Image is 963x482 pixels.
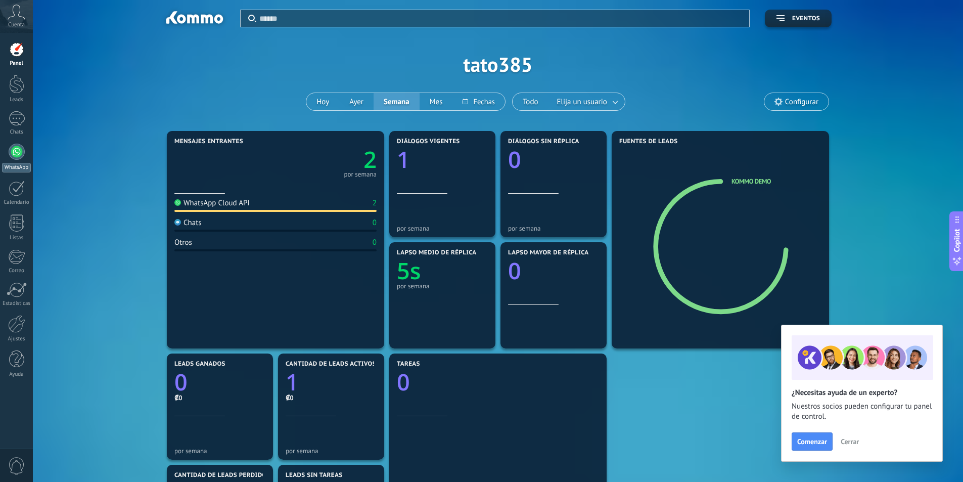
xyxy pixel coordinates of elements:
span: Diálogos sin réplica [508,138,579,145]
div: ₡0 [286,393,377,402]
div: Calendario [2,199,31,206]
span: Lapso mayor de réplica [508,249,588,256]
div: Ayuda [2,371,31,378]
div: Panel [2,60,31,67]
text: 1 [397,144,410,175]
text: 0 [508,144,521,175]
a: 2 [276,144,377,175]
a: 1 [286,367,377,398]
button: Fechas [452,93,505,110]
span: Elija un usuario [555,95,609,109]
span: Nuestros socios pueden configurar tu panel de control. [792,402,932,422]
img: Chats [174,219,181,226]
span: Lapso medio de réplica [397,249,477,256]
a: 0 [397,367,599,398]
div: Chats [174,218,202,228]
a: 0 [174,367,265,398]
button: Hoy [306,93,339,110]
div: por semana [397,282,488,290]
span: Mensajes entrantes [174,138,243,145]
text: 1 [286,367,299,398]
span: Tareas [397,361,420,368]
div: por semana [286,447,377,455]
span: Eventos [792,15,820,22]
div: WhatsApp Cloud API [174,198,250,208]
div: Chats [2,129,31,136]
div: 2 [373,198,377,208]
h2: ¿Necesitas ayuda de un experto? [792,388,932,398]
text: 2 [363,144,377,175]
span: Cerrar [841,438,859,445]
button: Ayer [339,93,374,110]
img: WhatsApp Cloud API [174,199,181,206]
div: Ajustes [2,336,31,342]
text: 5s [397,255,421,286]
text: 0 [174,367,188,398]
text: 0 [397,367,410,398]
div: por semana [174,447,265,455]
button: Elija un usuario [548,93,625,110]
div: Otros [174,238,192,247]
span: Comenzar [797,438,827,445]
div: WhatsApp [2,163,31,172]
span: Diálogos vigentes [397,138,460,145]
span: Leads sin tareas [286,472,342,479]
button: Mes [420,93,453,110]
div: por semana [344,172,377,177]
span: Fuentes de leads [619,138,678,145]
button: Todo [513,93,548,110]
div: Estadísticas [2,300,31,307]
span: Cantidad de leads activos [286,361,376,368]
div: por semana [508,225,599,232]
div: Correo [2,268,31,274]
div: por semana [397,225,488,232]
div: 0 [373,218,377,228]
button: Cerrar [836,434,863,449]
div: 0 [373,238,377,247]
span: Copilot [952,229,962,252]
text: 0 [508,255,521,286]
a: Kommo Demo [731,177,771,186]
span: Cuenta [8,22,25,28]
div: Leads [2,97,31,103]
span: Leads ganados [174,361,225,368]
span: Configurar [785,98,818,106]
button: Semana [374,93,420,110]
button: Comenzar [792,432,833,451]
button: Eventos [765,10,832,27]
div: Listas [2,235,31,241]
span: Cantidad de leads perdidos [174,472,270,479]
div: ₡0 [174,393,265,402]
